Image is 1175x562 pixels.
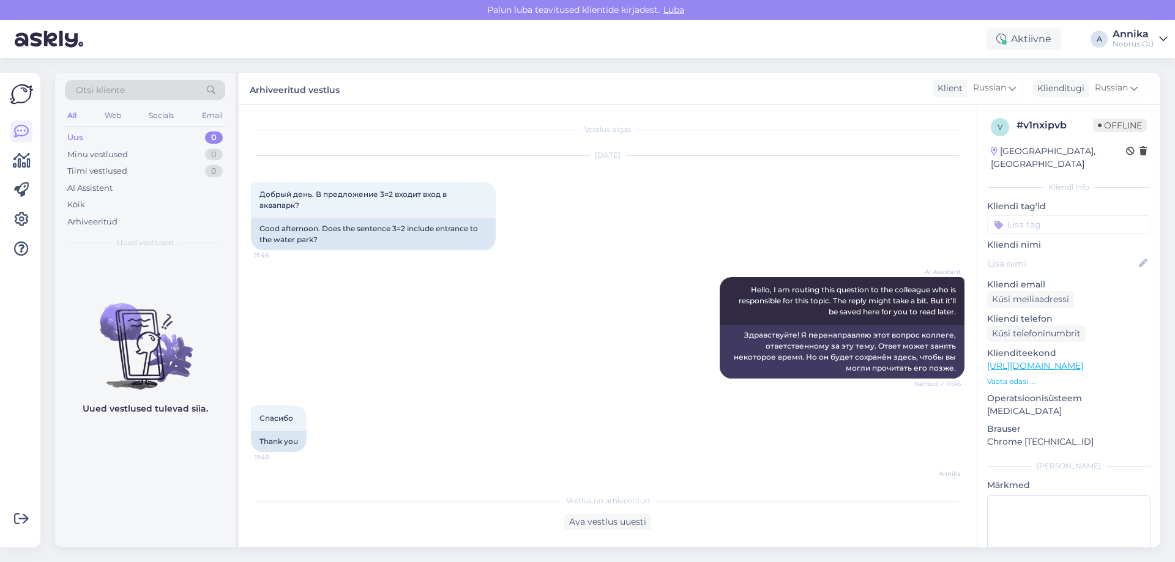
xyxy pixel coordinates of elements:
span: Offline [1093,119,1147,132]
div: Küsi meiliaadressi [987,291,1074,308]
p: Klienditeekond [987,347,1151,360]
p: Chrome [TECHNICAL_ID] [987,435,1151,448]
span: Добрый день. В предложение 3=2 входит вход в аквапарк? [259,190,449,210]
div: AI Assistent [67,182,113,194]
img: No chats [55,281,235,391]
div: Vestlus algas [251,124,964,135]
span: 11:46 [255,251,300,260]
div: Minu vestlused [67,149,128,161]
span: Russian [1095,81,1128,95]
div: Klient [933,82,963,95]
div: A [1091,31,1108,48]
p: [MEDICAL_DATA] [987,405,1151,418]
p: Operatsioonisüsteem [987,392,1151,405]
div: 0 [205,131,223,144]
div: Email [200,108,225,124]
input: Lisa tag [987,215,1151,234]
span: Vestlus on arhiveeritud [566,495,650,506]
span: Annika [915,469,961,478]
div: Socials [146,108,176,124]
div: [DATE] [251,150,964,161]
p: Kliendi nimi [987,238,1151,251]
label: Arhiveeritud vestlus [250,80,340,97]
div: Annika [1113,29,1154,39]
div: 0 [205,165,223,177]
p: Märkmed [987,479,1151,492]
div: Kliendi info [987,182,1151,193]
div: [GEOGRAPHIC_DATA], [GEOGRAPHIC_DATA] [991,145,1126,171]
span: Спасибо [259,413,293,423]
div: Küsi telefoninumbrit [987,325,1086,342]
div: Tiimi vestlused [67,165,127,177]
input: Lisa nimi [988,257,1136,270]
p: Vaata edasi ... [987,376,1151,387]
div: Aktiivne [987,28,1061,50]
div: Good afternoon. Does the sentence 3=2 include entrance to the water park? [251,218,496,250]
p: Kliendi tag'id [987,200,1151,213]
div: Klienditugi [1032,82,1084,95]
span: AI Assistent [915,267,961,276]
span: Otsi kliente [76,84,125,97]
span: Uued vestlused [117,237,174,248]
div: Arhiveeritud [67,216,117,228]
div: Uus [67,131,83,144]
span: Russian [973,81,1006,95]
a: [URL][DOMAIN_NAME] [987,360,1083,371]
div: Kõik [67,199,85,211]
div: Ava vestlus uuesti [564,514,651,530]
p: Kliendi telefon [987,312,1151,325]
span: Nähtud ✓ 11:46 [914,379,961,388]
div: Thank you [251,431,307,452]
p: Kliendi email [987,278,1151,291]
div: # v1nxipvb [1016,118,1093,133]
span: Luba [660,4,688,15]
div: All [65,108,79,124]
div: 0 [205,149,223,161]
div: Здравствуйте! Я перенаправляю этот вопрос коллеге, ответственному за эту тему. Ответ может занять... [720,325,964,379]
span: Hello, I am routing this question to the colleague who is responsible for this topic. The reply m... [739,285,958,316]
span: 11:48 [255,453,300,462]
p: Brauser [987,423,1151,435]
p: Uued vestlused tulevad siia. [83,402,208,415]
img: Askly Logo [10,83,33,106]
span: v [998,122,1002,131]
a: AnnikaNoorus OÜ [1113,29,1168,49]
div: Noorus OÜ [1113,39,1154,49]
div: Web [102,108,124,124]
div: [PERSON_NAME] [987,460,1151,471]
